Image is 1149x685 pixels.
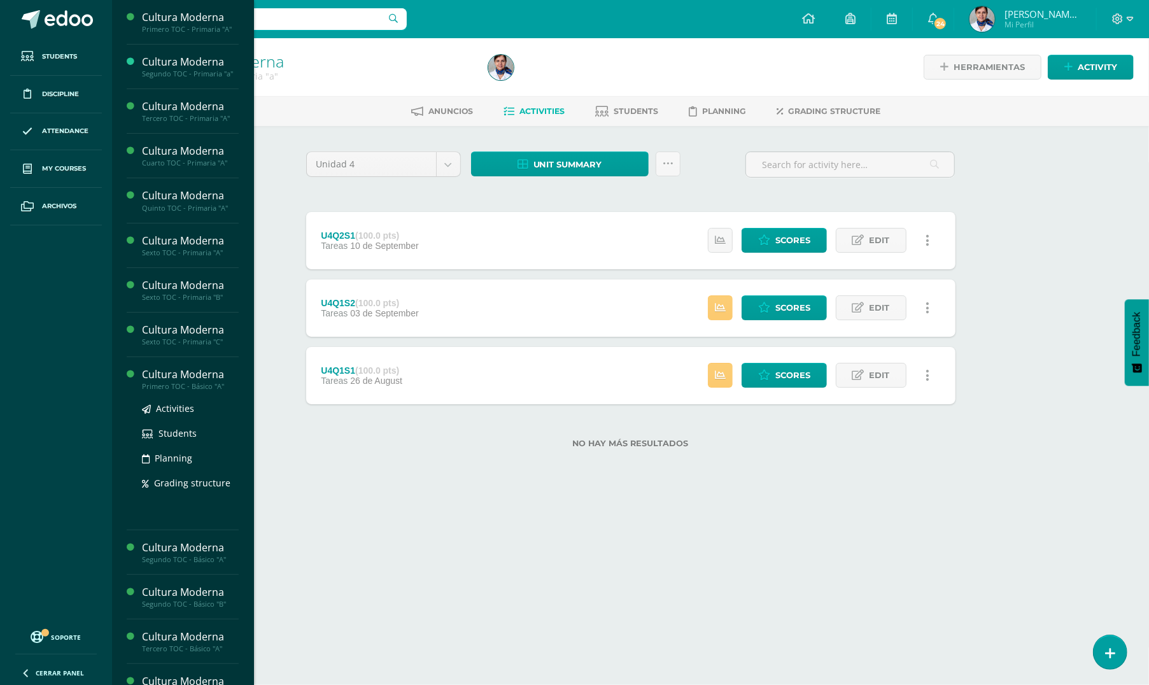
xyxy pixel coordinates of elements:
span: Herramientas [954,55,1025,79]
a: Cultura ModernaPrimero TOC - Básico "A" [142,367,239,391]
strong: (100.0 pts) [355,365,399,376]
div: Cultura Moderna [142,188,239,203]
div: Cultura Moderna [142,278,239,293]
a: Activities [504,101,565,122]
a: Archivos [10,188,102,225]
strong: (100.0 pts) [355,298,399,308]
span: Cerrar panel [36,668,84,677]
a: Students [595,101,658,122]
img: 1792bf0c86e4e08ac94418cc7cb908c7.png [488,55,514,80]
a: Cultura ModernaSegundo TOC - Básico "B" [142,585,239,609]
div: Tercero TOC - Básico "A" [142,644,239,653]
button: Feedback - Mostrar encuesta [1125,299,1149,386]
h1: Cultura Moderna [160,52,473,70]
a: Scores [742,363,827,388]
span: Tareas [321,376,348,386]
span: Students [159,427,197,439]
span: Planning [155,452,192,464]
div: Cultura Moderna [142,55,239,69]
input: Search for activity here… [746,152,954,177]
a: Students [10,38,102,76]
div: Cultura Moderna [142,144,239,159]
a: Soporte [15,628,97,645]
span: Scores [775,296,810,320]
a: Cultura ModernaSegundo TOC - Primaria "a" [142,55,239,78]
span: 26 de August [350,376,402,386]
span: Activities [519,106,565,116]
div: U4Q2S1 [321,230,418,241]
a: Cultura ModernaTercero TOC - Primaria "A" [142,99,239,123]
a: Scores [742,228,827,253]
div: Cuarto TOC - Primaria "A" [142,159,239,167]
span: Feedback [1131,312,1143,357]
span: 24 [933,17,947,31]
a: Anuncios [411,101,473,122]
a: Cultura ModernaSexto TOC - Primaria "A" [142,234,239,257]
span: Tareas [321,241,348,251]
a: Attendance [10,113,102,151]
a: Cultura ModernaSexto TOC - Primaria "B" [142,278,239,302]
div: Segundo TOC - Básico "B" [142,600,239,609]
div: Segundo TOC - Primaria "a" [142,69,239,78]
span: Grading structure [154,477,230,489]
span: Activity [1078,55,1117,79]
a: Discipline [10,76,102,113]
span: Edit [870,364,890,387]
span: Scores [775,229,810,252]
span: Scores [775,364,810,387]
img: 1792bf0c86e4e08ac94418cc7cb908c7.png [969,6,995,32]
a: Activity [1048,55,1134,80]
a: Herramientas [924,55,1041,80]
div: Primero TOC - Básico "A" [142,382,239,391]
a: My courses [10,150,102,188]
a: Scores [742,295,827,320]
div: Cultura Moderna [142,99,239,114]
span: Soporte [52,633,81,642]
span: Tareas [321,308,348,318]
span: Unidad 4 [316,152,426,176]
div: Primero TOC - Primaria "A" [142,25,239,34]
div: U4Q1S1 [321,365,402,376]
span: My courses [42,164,86,174]
div: Cultura Moderna [142,323,239,337]
a: Unit summary [471,152,649,176]
a: Planning [689,101,746,122]
span: 10 de September [350,241,418,251]
a: Cultura ModernaSexto TOC - Primaria "C" [142,323,239,346]
span: Mi Perfil [1004,19,1081,30]
a: Grading structure [142,476,239,490]
label: No hay más resultados [306,439,955,448]
span: Edit [870,229,890,252]
div: Cultura Moderna [142,630,239,644]
div: Sexto TOC - Primaria "C" [142,337,239,346]
div: Tercero TOC - Primaria "A" [142,114,239,123]
a: Activities [142,401,239,416]
span: Anuncios [428,106,473,116]
div: Cultura Moderna [142,367,239,382]
span: Grading structure [788,106,880,116]
span: Students [42,52,77,62]
div: Cultura Moderna [142,234,239,248]
a: Grading structure [777,101,880,122]
a: Cultura ModernaSegundo TOC - Básico "A" [142,540,239,564]
span: Archivos [42,201,76,211]
div: Sexto TOC - Primaria "B" [142,293,239,302]
span: [PERSON_NAME] [PERSON_NAME] [1004,8,1081,20]
a: Planning [142,451,239,465]
span: 03 de September [350,308,418,318]
a: Students [142,426,239,441]
span: Attendance [42,126,88,136]
a: Cultura ModernaTercero TOC - Básico "A" [142,630,239,653]
div: Segundo TOC - Primaria 'a' [160,70,473,82]
div: Cultura Moderna [142,10,239,25]
div: Cultura Moderna [142,540,239,555]
strong: (100.0 pts) [355,230,399,241]
span: Edit [870,296,890,320]
div: Cultura Moderna [142,585,239,600]
span: Planning [702,106,746,116]
div: Segundo TOC - Básico "A" [142,555,239,564]
a: Cultura ModernaQuinto TOC - Primaria "A" [142,188,239,212]
div: Quinto TOC - Primaria "A" [142,204,239,213]
a: Cultura ModernaPrimero TOC - Primaria "A" [142,10,239,34]
a: Cultura ModernaCuarto TOC - Primaria "A" [142,144,239,167]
